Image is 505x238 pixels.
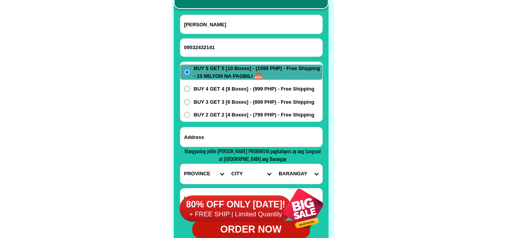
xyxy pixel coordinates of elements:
span: BUY 5 GET 5 [10 Boxes] - (1099 PHP) - Free Shipping - 15 MILYON NA PAGBILI [194,65,322,80]
h6: + FREE SHIP | Limited Quantily [180,210,292,219]
select: Select commune [275,164,322,184]
input: Input phone_number [180,39,322,57]
input: BUY 4 GET 4 [8 Boxes] - (999 PHP) - Free Shipping [184,86,190,92]
input: BUY 5 GET 5 [10 Boxes] - (1099 PHP) - Free Shipping - 15 MILYON NA PAGBILI [184,69,190,75]
input: BUY 2 GET 2 [4 Boxes] - (799 PHP) - Free Shipping [184,112,190,118]
span: BUY 4 GET 4 [8 Boxes] - (999 PHP) - Free Shipping [194,85,315,93]
input: Input full_name [180,15,322,34]
span: BUY 3 GET 3 [6 Boxes] - (899 PHP) - Free Shipping [194,98,315,106]
input: BUY 3 GET 3 [6 Boxes] - (899 PHP) - Free Shipping [184,99,190,105]
h6: 80% OFF ONLY [DATE]! [180,199,292,211]
input: Input address [180,127,322,147]
select: Select province [180,164,228,184]
select: Select district [228,164,275,184]
span: BUY 2 GET 2 [4 Boxes] - (799 PHP) - Free Shipping [194,111,315,119]
span: Mangyaring piliin [PERSON_NAME] PROBINSYA pagkatapos ay ang Lungsod at [GEOGRAPHIC_DATA] ang Bara... [185,147,321,163]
